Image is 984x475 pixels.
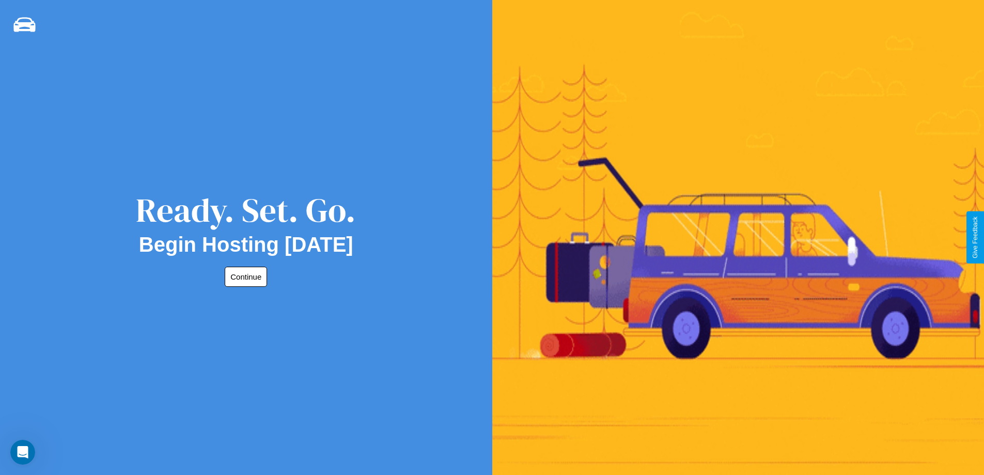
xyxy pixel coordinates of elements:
div: Give Feedback [972,217,979,258]
button: Continue [225,267,267,287]
div: Ready. Set. Go. [136,187,356,233]
iframe: Intercom live chat [10,440,35,465]
h2: Begin Hosting [DATE] [139,233,353,256]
